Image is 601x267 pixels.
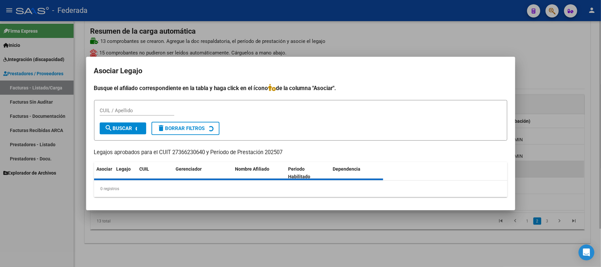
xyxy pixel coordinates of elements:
span: Legajo [117,166,131,172]
p: Legajos aprobados para el CUIT 27366230640 y Período de Prestación 202507 [94,149,507,157]
mat-icon: delete [157,124,165,132]
span: Dependencia [333,166,360,172]
span: Periodo Habilitado [288,166,310,179]
datatable-header-cell: Gerenciador [173,162,233,184]
span: Borrar Filtros [157,125,205,131]
div: Open Intercom Messenger [579,245,594,260]
datatable-header-cell: Nombre Afiliado [233,162,286,184]
datatable-header-cell: Legajo [114,162,137,184]
datatable-header-cell: Asociar [94,162,114,184]
datatable-header-cell: Dependencia [330,162,383,184]
span: Buscar [105,125,132,131]
span: Gerenciador [176,166,202,172]
h4: Busque el afiliado correspondiente en la tabla y haga click en el ícono de la columna "Asociar". [94,84,507,92]
span: Nombre Afiliado [235,166,270,172]
button: Buscar [100,122,146,134]
mat-icon: search [105,124,113,132]
div: 0 registros [94,181,507,197]
span: Asociar [97,166,113,172]
span: CUIL [140,166,150,172]
datatable-header-cell: CUIL [137,162,173,184]
h2: Asociar Legajo [94,65,507,77]
button: Borrar Filtros [151,122,219,135]
datatable-header-cell: Periodo Habilitado [285,162,330,184]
